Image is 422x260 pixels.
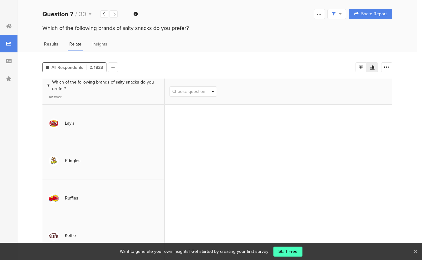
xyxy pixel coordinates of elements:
span: Answer [49,94,61,100]
div: Lay's [65,120,75,127]
div: Which of the following brands of salty snacks do you prefer? [42,24,392,32]
span: Share Report [361,12,387,16]
a: Start Free [273,247,302,257]
span: Choose question [172,88,205,95]
img: d3718dnoaommpf.cloudfront.net%2Fitem%2Fc2bdfdcd8fd8a3d53e41.png [49,231,59,241]
span: 1833 [90,64,103,71]
img: d3718dnoaommpf.cloudfront.net%2Fitem%2F63f4f1cc1ce82d43c46c.png [49,156,59,166]
div: Kettle [65,232,76,239]
span: Insights [92,41,107,47]
div: Get started by creating your first survey [191,248,268,255]
span: 7 [47,82,51,89]
div: Pringles [65,157,81,164]
span: Relate [69,41,81,47]
div: Ruffles [65,195,78,201]
span: Which of the following brands of salty snacks do you prefer? [52,79,159,92]
img: d3718dnoaommpf.cloudfront.net%2Fitem%2Fc2f6a35aed3dfb1956d0.png [49,118,59,128]
span: . [50,82,51,89]
div: Want to generate your own insights? [120,248,190,255]
span: Results [44,41,58,47]
b: Question 7 [42,9,73,19]
span: / [75,9,77,19]
img: d3718dnoaommpf.cloudfront.net%2Fitem%2F4b97de38fa74b891da9c.png [49,193,59,203]
span: 30 [79,9,86,19]
span: All Respondents [52,64,83,71]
